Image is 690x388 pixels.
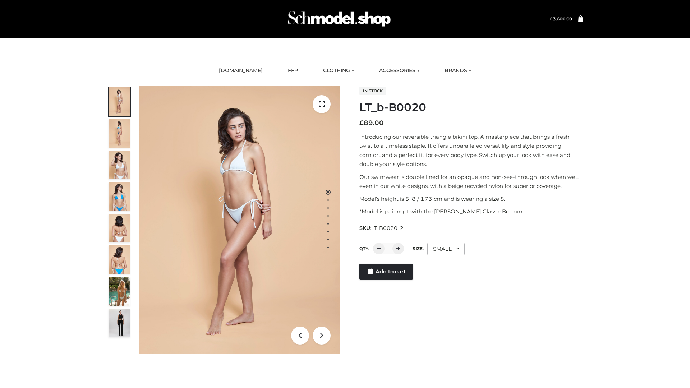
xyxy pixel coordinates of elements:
[371,225,404,231] span: LT_B0020_2
[427,243,465,255] div: SMALL
[109,245,130,274] img: ArielClassicBikiniTop_CloudNine_AzureSky_OW114ECO_8-scaled.jpg
[359,87,386,95] span: In stock
[318,63,359,79] a: CLOTHING
[359,132,583,169] p: Introducing our reversible triangle bikini top. A masterpiece that brings a fresh twist to a time...
[359,119,364,127] span: £
[285,5,393,33] img: Schmodel Admin 964
[213,63,268,79] a: [DOMAIN_NAME]
[109,182,130,211] img: ArielClassicBikiniTop_CloudNine_AzureSky_OW114ECO_4-scaled.jpg
[359,101,583,114] h1: LT_b-B0020
[413,246,424,251] label: Size:
[109,87,130,116] img: ArielClassicBikiniTop_CloudNine_AzureSky_OW114ECO_1-scaled.jpg
[374,63,425,79] a: ACCESSORIES
[550,16,572,22] a: £3,600.00
[109,309,130,337] img: 49df5f96394c49d8b5cbdcda3511328a.HD-1080p-2.5Mbps-49301101_thumbnail.jpg
[109,119,130,148] img: ArielClassicBikiniTop_CloudNine_AzureSky_OW114ECO_2-scaled.jpg
[359,207,583,216] p: *Model is pairing it with the [PERSON_NAME] Classic Bottom
[109,214,130,242] img: ArielClassicBikiniTop_CloudNine_AzureSky_OW114ECO_7-scaled.jpg
[139,86,340,354] img: LT_b-B0020
[359,172,583,191] p: Our swimwear is double lined for an opaque and non-see-through look when wet, even in our white d...
[109,151,130,179] img: ArielClassicBikiniTop_CloudNine_AzureSky_OW114ECO_3-scaled.jpg
[359,246,369,251] label: QTY:
[359,194,583,204] p: Model’s height is 5 ‘8 / 173 cm and is wearing a size S.
[550,16,572,22] bdi: 3,600.00
[550,16,553,22] span: £
[359,224,404,232] span: SKU:
[109,277,130,306] img: Arieltop_CloudNine_AzureSky2.jpg
[359,264,413,280] a: Add to cart
[439,63,477,79] a: BRANDS
[282,63,303,79] a: FFP
[359,119,384,127] bdi: 89.00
